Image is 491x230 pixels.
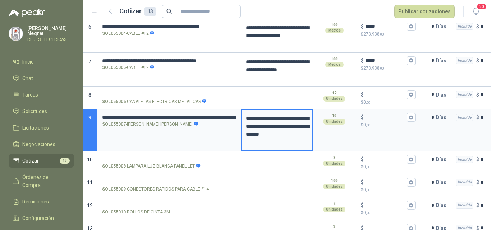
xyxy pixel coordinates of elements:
button: $$0,00 [407,201,416,210]
p: - CANALETAS ELECTRICAS METALICAS [102,98,207,105]
span: 0 [363,187,370,192]
p: $ [476,178,479,186]
p: $ [361,65,416,72]
input: SOL055007-[PERSON_NAME] [PERSON_NAME] [102,115,236,120]
button: $$0,00 [407,155,416,164]
span: Chat [22,74,33,82]
div: Metros [325,62,344,67]
p: $ [361,113,364,121]
a: Inicio [9,55,74,69]
span: Configuración [22,214,54,222]
div: Incluido [456,91,473,98]
div: Unidades [323,161,345,166]
p: $ [361,210,416,216]
strong: SOL055006 [102,98,126,105]
div: Incluido [456,57,473,64]
a: Cotizar13 [9,154,74,168]
span: Tareas [22,91,38,99]
p: $ [476,91,479,99]
button: $$0,00 [407,113,416,122]
span: 6 [88,24,91,30]
div: Incluido [456,179,473,186]
p: $ [361,99,416,106]
p: $ [361,122,416,128]
p: $ [361,91,364,99]
span: Negociaciones [22,140,55,148]
button: $$0,00 [407,178,416,187]
strong: SOL055008 [102,163,126,170]
span: Inicio [22,58,34,66]
input: $$0,00 [365,92,405,97]
input: SOL055006-CANALETAS ELECTRICAS METALICAS [102,92,236,98]
a: Órdenes de Compra [9,170,74,192]
p: - CABLE #12 [102,30,155,37]
button: $$0,00 [407,90,416,99]
span: 10 [87,157,93,163]
input: $$0,00 [365,157,405,162]
h2: Cotizar [119,6,156,16]
a: Negociaciones [9,137,74,151]
p: - ROLLOS DE CINTA 3M [102,209,170,216]
a: Configuración [9,211,74,225]
p: Días [436,175,449,189]
img: Logo peakr [9,9,45,17]
p: 12 [332,90,336,96]
strong: SOL055004 [102,30,126,37]
p: $ [361,164,416,170]
p: Días [436,53,449,68]
div: Unidades [323,207,345,212]
p: - LAMPARA LUZ BLANCA PANEL LET [102,163,201,170]
p: Días [436,88,449,102]
div: Unidades [323,184,345,189]
p: Días [436,110,449,125]
strong: SOL055007 [102,121,126,128]
span: Licitaciones [22,124,49,132]
p: $ [361,31,416,38]
p: - [PERSON_NAME] [PERSON_NAME] [102,121,198,128]
a: Tareas [9,88,74,102]
button: $$273.938,00 [407,56,416,65]
span: ,00 [380,32,384,36]
p: $ [361,178,364,186]
p: Días [436,152,449,166]
input: $$0,00 [365,180,405,185]
a: Licitaciones [9,121,74,135]
p: $ [361,187,416,193]
input: SOL055005-CABLE #12 [102,58,236,64]
p: $ [476,201,479,209]
input: $$273.938,00 [365,24,405,29]
p: $ [361,155,364,163]
p: - CONECTORES RAPIDOS PARA CABLE #14 [102,186,209,193]
span: ,00 [366,188,370,192]
div: Metros [325,28,344,33]
p: Días [436,198,449,212]
div: 13 [144,7,156,16]
button: 20 [469,5,482,18]
span: 7 [88,58,91,64]
span: ,00 [366,123,370,127]
input: $$273.938,00 [365,58,405,63]
div: Unidades [323,96,345,102]
span: 0 [363,164,370,169]
input: SOL055004-CABLE #12 [102,24,236,29]
span: 0 [363,210,370,215]
span: 12 [87,203,93,208]
span: ,00 [380,66,384,70]
span: 0 [363,122,370,127]
p: 10 [332,113,336,119]
p: REDES ELECTRICAS [27,37,74,42]
span: Cotizar [22,157,39,165]
input: SOL055008-LAMPARA LUZ BLANCA PANEL LET [102,157,236,162]
input: SOL055009-CONECTORES RAPIDOS PARA CABLE #14 [102,180,236,185]
input: $$0,00 [365,115,405,120]
img: Company Logo [9,27,23,41]
p: 3 [333,224,335,230]
div: Incluido [456,156,473,163]
p: $ [361,23,364,30]
p: $ [476,113,479,121]
input: $$0,00 [365,203,405,208]
span: 11 [87,180,93,186]
p: 8 [333,155,335,161]
div: Incluido [456,202,473,209]
span: Órdenes de Compra [22,173,67,189]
